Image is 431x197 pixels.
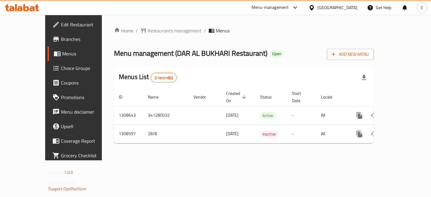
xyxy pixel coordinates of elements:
a: Grocery Checklist [48,148,117,163]
th: Actions [347,88,415,106]
span: [DATE] [226,111,239,119]
span: Edit Restaurant [61,21,112,28]
span: Get support on: [48,179,76,187]
div: Inactive [260,130,278,138]
div: Open [270,50,284,58]
a: Menus [48,46,117,61]
div: Export file [357,70,371,85]
nav: breadcrumb [114,27,374,34]
span: Vendor [193,93,214,101]
td: 28/8 [143,125,189,143]
span: Coverage Report [61,137,112,145]
span: 1.0.0 [64,169,73,176]
a: Coupons [48,75,117,90]
button: Add New Menu [327,49,374,60]
td: 341280032 [143,106,189,125]
span: Choice Groups [61,65,112,72]
a: Home [114,27,133,34]
span: Branches [61,35,112,43]
a: Support.OpsPlatform [48,185,87,193]
span: Menus [216,27,230,34]
li: / [136,27,138,34]
span: Add New Menu [332,51,369,58]
span: Menus [62,50,112,57]
span: Version: [48,169,63,176]
span: Name [148,93,166,101]
a: Choice Groups [48,61,117,75]
div: Total records count [151,73,177,82]
span: [DATE] [226,130,239,138]
span: Inactive [260,131,278,138]
span: Upsell [61,123,112,130]
span: E [421,4,423,11]
a: Edit Restaurant [48,17,117,32]
td: All [316,125,347,143]
a: Menu disclaimer [48,105,117,119]
a: Branches [48,32,117,46]
button: more [352,127,367,141]
span: ID [119,93,130,101]
span: Menu management ( DAR AL BUKHARI Restaurant ) [114,46,267,60]
h2: Menus List [119,72,177,82]
td: 1308643 [114,106,143,125]
span: Created On [226,90,248,104]
button: Change Status [367,108,381,123]
button: more [352,108,367,123]
table: enhanced table [114,88,415,143]
a: Promotions [48,90,117,105]
span: Menu disclaimer [61,108,112,115]
span: Restaurants management [148,27,202,34]
td: - [287,125,316,143]
span: Grocery Checklist [61,152,112,159]
span: Status [260,93,280,101]
a: Upsell [48,119,117,134]
span: Locale [321,93,340,101]
td: All [316,106,347,125]
div: [GEOGRAPHIC_DATA] [317,4,357,11]
button: Change Status [367,127,381,141]
a: Restaurants management [140,27,202,34]
a: Coverage Report [48,134,117,148]
span: Open [270,51,284,56]
span: Promotions [61,94,112,101]
li: / [204,27,206,34]
span: Active [260,112,276,119]
td: 1308597 [114,125,143,143]
span: 2 record(s) [151,75,177,81]
span: Start Date [292,90,309,104]
span: Coupons [61,79,112,86]
td: - [287,106,316,125]
div: Menu-management [252,4,289,11]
